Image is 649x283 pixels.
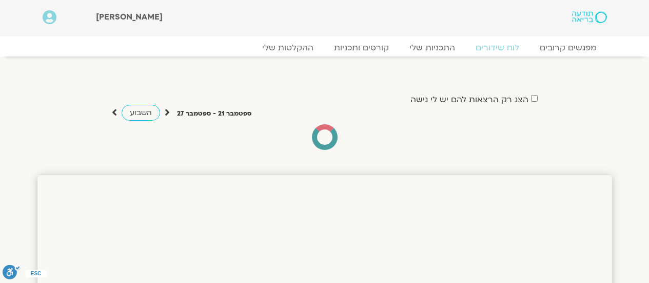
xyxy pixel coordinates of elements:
a: קורסים ותכניות [324,43,399,53]
a: השבוע [122,105,160,121]
a: ההקלטות שלי [252,43,324,53]
span: השבוע [130,108,152,118]
p: ספטמבר 21 - ספטמבר 27 [177,108,251,119]
label: הצג רק הרצאות להם יש לי גישה [410,95,528,104]
a: התכניות שלי [399,43,465,53]
span: [PERSON_NAME] [96,11,163,23]
nav: Menu [43,43,607,53]
a: מפגשים קרובים [529,43,607,53]
a: לוח שידורים [465,43,529,53]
